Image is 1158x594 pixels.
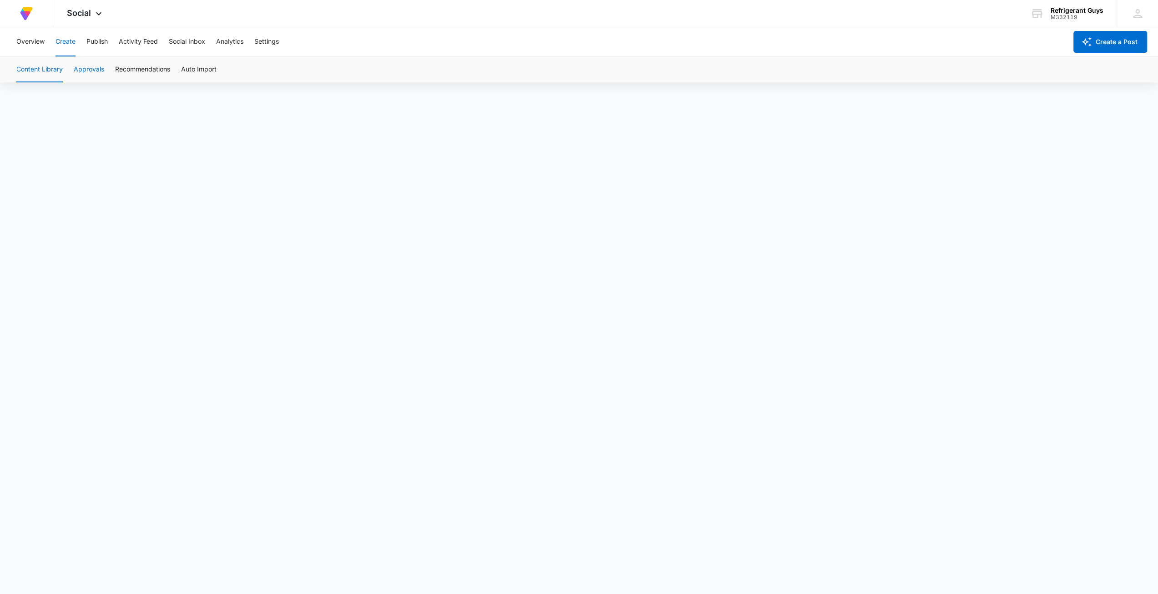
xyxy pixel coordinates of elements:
button: Content Library [16,57,63,82]
button: Approvals [74,57,104,82]
img: Volusion [18,5,35,22]
button: Activity Feed [119,27,158,56]
button: Create [56,27,76,56]
button: Publish [86,27,108,56]
button: Analytics [216,27,243,56]
button: Recommendations [115,57,170,82]
button: Auto Import [181,57,217,82]
div: account id [1051,14,1103,20]
span: Social [67,8,91,18]
div: account name [1051,7,1103,14]
button: Overview [16,27,45,56]
button: Create a Post [1073,31,1147,53]
button: Settings [254,27,279,56]
button: Social Inbox [169,27,205,56]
